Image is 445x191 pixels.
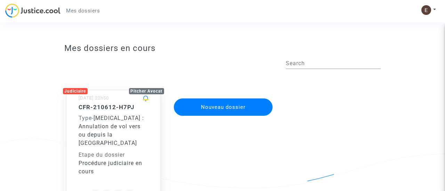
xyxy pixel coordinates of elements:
a: Nouveau dossier [173,94,273,101]
span: Mes dossiers [66,8,100,14]
div: Etape du dossier [79,151,149,159]
div: Procédure judiciaire en cours [79,159,149,176]
img: jc-logo.svg [5,3,60,18]
div: Judiciaire [63,88,88,94]
span: [MEDICAL_DATA] : Annulation de vol vers ou depuis la [GEOGRAPHIC_DATA] [79,115,144,146]
div: Pitcher Avocat [129,88,164,94]
small: [DATE] 22h50 [79,95,109,101]
a: Mes dossiers [60,6,105,16]
span: - [79,115,94,121]
h3: Mes dossiers en cours [64,43,381,53]
img: AATXAJxbeXvOLXgOApkHoG78LaRGCCPDIHhg11h0KUxU=s96-c [421,5,431,15]
h5: CFR-210612-H7PJ [79,104,149,111]
button: Nouveau dossier [174,98,273,116]
span: Type [79,115,92,121]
